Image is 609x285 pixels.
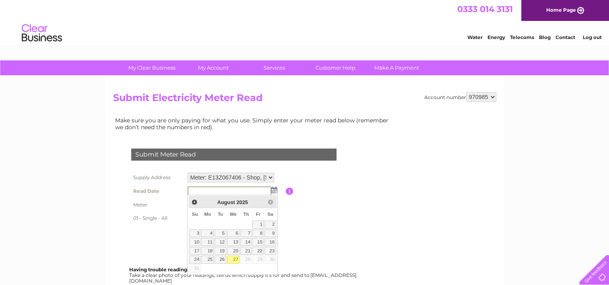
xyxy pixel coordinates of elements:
[113,92,496,107] h2: Submit Electricity Meter Read
[192,212,198,217] span: Sunday
[363,60,430,75] a: Make A Payment
[240,247,252,255] a: 21
[264,229,276,237] a: 9
[241,60,308,75] a: Services
[189,238,200,246] a: 10
[201,256,214,264] a: 25
[186,225,286,240] td: Are you sure the read you have entered is correct?
[113,115,395,132] td: Make sure you are only paying for what you use. Simply enter your meter read below (remember we d...
[424,92,496,102] div: Account number
[204,212,211,217] span: Monday
[271,187,277,193] img: ...
[129,267,358,283] div: Take a clear photo of your readings, tell us which supply it's for and send to [EMAIL_ADDRESS][DO...
[129,266,219,273] b: Having trouble reading your meter?
[201,229,214,237] a: 4
[215,229,226,237] a: 5
[302,60,369,75] a: Customer Help
[240,238,252,246] a: 14
[252,247,264,255] a: 22
[215,247,226,255] a: 19
[129,198,186,212] th: Meter
[227,256,240,264] a: 27
[264,247,276,255] a: 23
[510,34,534,40] a: Telecoms
[286,188,293,195] input: Information
[467,34,483,40] a: Water
[119,60,185,75] a: My Clear Business
[189,256,200,264] a: 24
[230,212,237,217] span: Wednesday
[215,238,226,246] a: 12
[129,212,186,225] th: 01 - Single - All
[264,221,276,229] a: 2
[264,238,276,246] a: 16
[131,149,336,161] div: Submit Meter Read
[201,238,214,246] a: 11
[487,34,505,40] a: Energy
[227,238,240,246] a: 13
[217,199,235,205] span: August
[243,212,249,217] span: Thursday
[539,34,551,40] a: Blog
[115,4,495,39] div: Clear Business is a trading name of Verastar Limited (registered in [GEOGRAPHIC_DATA] No. 3667643...
[180,60,246,75] a: My Account
[252,238,264,246] a: 15
[21,21,62,45] img: logo.png
[240,229,252,237] a: 7
[252,221,264,229] a: 1
[129,171,186,184] th: Supply Address
[236,199,248,205] span: 2025
[267,212,273,217] span: Saturday
[227,247,240,255] a: 20
[190,197,199,207] a: Prev
[218,212,223,217] span: Tuesday
[189,229,200,237] a: 3
[252,229,264,237] a: 8
[256,212,261,217] span: Friday
[189,247,200,255] a: 17
[191,199,198,205] span: Prev
[129,184,186,198] th: Read Date
[582,34,601,40] a: Log out
[555,34,575,40] a: Contact
[215,256,226,264] a: 26
[227,229,240,237] a: 6
[457,4,513,14] a: 0333 014 3131
[201,247,214,255] a: 18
